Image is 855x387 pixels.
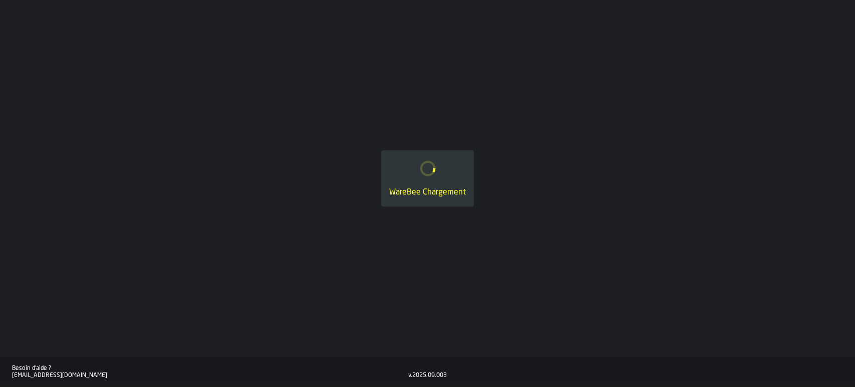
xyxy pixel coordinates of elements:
[12,365,408,379] a: Besoin d'aide ?[EMAIL_ADDRESS][DOMAIN_NAME]
[408,372,412,379] div: v.
[12,372,408,379] div: [EMAIL_ADDRESS][DOMAIN_NAME]
[389,186,466,199] div: WareBee Chargement
[12,365,408,372] div: Besoin d'aide ?
[412,372,447,379] div: 2025.09.003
